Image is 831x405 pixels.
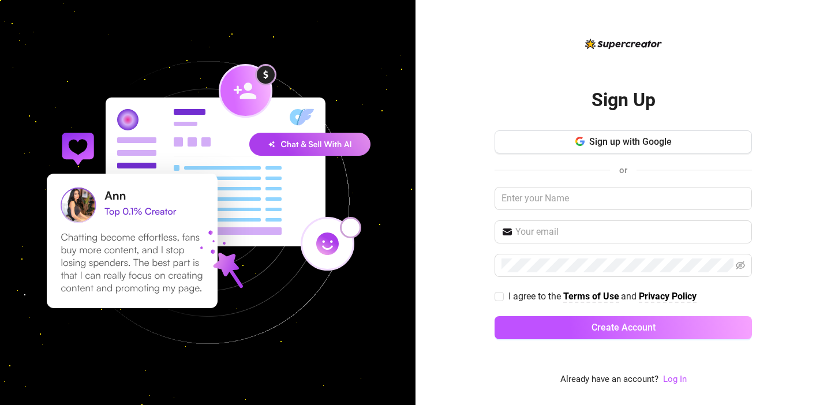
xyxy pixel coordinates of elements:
strong: Privacy Policy [639,291,697,302]
span: Already have an account? [560,373,658,387]
span: or [619,165,627,175]
strong: Terms of Use [563,291,619,302]
input: Enter your Name [495,187,752,210]
span: and [621,291,639,302]
span: Sign up with Google [589,136,672,147]
span: eye-invisible [736,261,745,270]
a: Privacy Policy [639,291,697,303]
input: Your email [515,225,745,239]
a: Log In [663,373,687,387]
a: Log In [663,374,687,384]
span: Create Account [592,322,656,333]
button: Create Account [495,316,752,339]
button: Sign up with Google [495,130,752,153]
a: Terms of Use [563,291,619,303]
img: logo-BBDzfeDw.svg [585,39,662,49]
span: I agree to the [508,291,563,302]
img: signup-background-D0MIrEPF.svg [8,3,407,402]
h2: Sign Up [592,88,656,112]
